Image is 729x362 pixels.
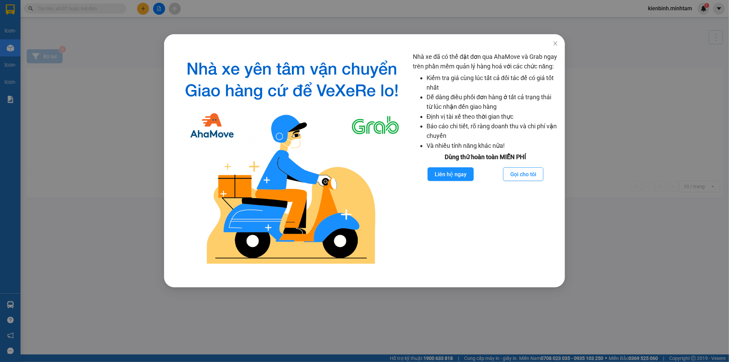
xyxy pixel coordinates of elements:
span: Liên hệ ngay [435,170,467,179]
button: Liên hệ ngay [428,167,474,181]
li: Dễ dàng điều phối đơn hàng ở tất cả trạng thái từ lúc nhận đến giao hàng [427,92,558,112]
div: Nhà xe đã có thể đặt đơn qua AhaMove và Grab ngay trên phần mềm quản lý hàng hoá với các chức năng: [413,52,558,270]
li: Định vị tài xế theo thời gian thực [427,112,558,121]
div: Dùng thử hoàn toàn MIỄN PHÍ [413,152,558,162]
button: Gọi cho tôi [503,167,543,181]
li: Kiểm tra giá cùng lúc tất cả đối tác để có giá tốt nhất [427,73,558,93]
li: Báo cáo chi tiết, rõ ràng doanh thu và chi phí vận chuyển [427,121,558,141]
img: logo [176,52,407,270]
li: Và nhiều tính năng khác nữa! [427,141,558,151]
button: Close [546,34,565,53]
span: Gọi cho tôi [510,170,536,179]
span: close [553,41,558,46]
